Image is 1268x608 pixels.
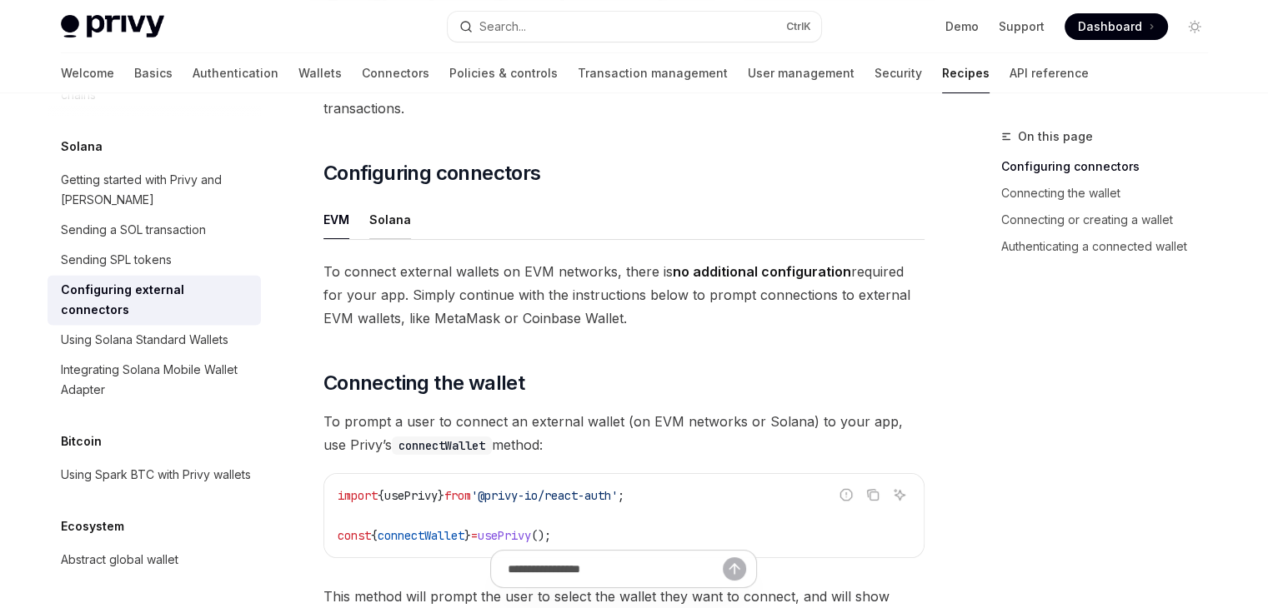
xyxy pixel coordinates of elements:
[61,516,124,536] h5: Ecosystem
[1010,53,1089,93] a: API reference
[61,360,251,400] div: Integrating Solana Mobile Wallet Adapter
[61,220,206,240] div: Sending a SOL transaction
[61,431,102,451] h5: Bitcoin
[323,200,349,239] div: EVM
[448,12,821,42] button: Open search
[1001,180,1221,207] a: Connecting the wallet
[392,436,492,455] code: connectWallet
[578,53,728,93] a: Transaction management
[61,137,103,157] h5: Solana
[48,165,261,215] a: Getting started with Privy and [PERSON_NAME]
[999,18,1045,35] a: Support
[478,528,531,543] span: usePrivy
[862,484,884,506] button: Copy the contents from the code block
[1065,13,1168,40] a: Dashboard
[48,215,261,245] a: Sending a SOL transaction
[471,528,478,543] span: =
[134,53,173,93] a: Basics
[338,528,371,543] span: const
[48,245,261,275] a: Sending SPL tokens
[61,465,251,485] div: Using Spark BTC with Privy wallets
[48,325,261,355] a: Using Solana Standard Wallets
[371,528,378,543] span: {
[618,488,624,503] span: ;
[1018,127,1093,147] span: On this page
[323,260,925,330] span: To connect external wallets on EVM networks, there is required for your app. Simply continue with...
[298,53,342,93] a: Wallets
[942,53,990,93] a: Recipes
[723,557,746,581] button: Send message
[323,160,541,187] span: Configuring connectors
[444,488,471,503] span: from
[61,330,228,350] div: Using Solana Standard Wallets
[449,53,558,93] a: Policies & controls
[945,18,979,35] a: Demo
[508,551,723,587] input: Ask a question...
[1181,13,1208,40] button: Toggle dark mode
[875,53,922,93] a: Security
[1078,18,1142,35] span: Dashboard
[479,17,526,37] div: Search...
[378,488,384,503] span: {
[889,484,910,506] button: Ask AI
[438,488,444,503] span: }
[338,488,378,503] span: import
[48,460,261,490] a: Using Spark BTC with Privy wallets
[835,484,857,506] button: Report incorrect code
[48,275,261,325] a: Configuring external connectors
[61,170,251,210] div: Getting started with Privy and [PERSON_NAME]
[673,263,851,280] strong: no additional configuration
[48,355,261,405] a: Integrating Solana Mobile Wallet Adapter
[48,545,261,575] a: Abstract global wallet
[378,528,464,543] span: connectWallet
[471,488,618,503] span: '@privy-io/react-auth'
[61,15,164,38] img: light logo
[531,528,551,543] span: ();
[369,200,411,239] div: Solana
[61,280,251,320] div: Configuring external connectors
[362,53,429,93] a: Connectors
[61,53,114,93] a: Welcome
[1001,233,1221,260] a: Authenticating a connected wallet
[464,528,471,543] span: }
[61,250,172,270] div: Sending SPL tokens
[323,370,524,396] span: Connecting the wallet
[1001,207,1221,233] a: Connecting or creating a wallet
[786,20,811,33] span: Ctrl K
[384,488,438,503] span: usePrivy
[1001,153,1221,180] a: Configuring connectors
[61,550,178,570] div: Abstract global wallet
[323,410,925,456] span: To prompt a user to connect an external wallet (on EVM networks or Solana) to your app, use Privy...
[193,53,278,93] a: Authentication
[748,53,855,93] a: User management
